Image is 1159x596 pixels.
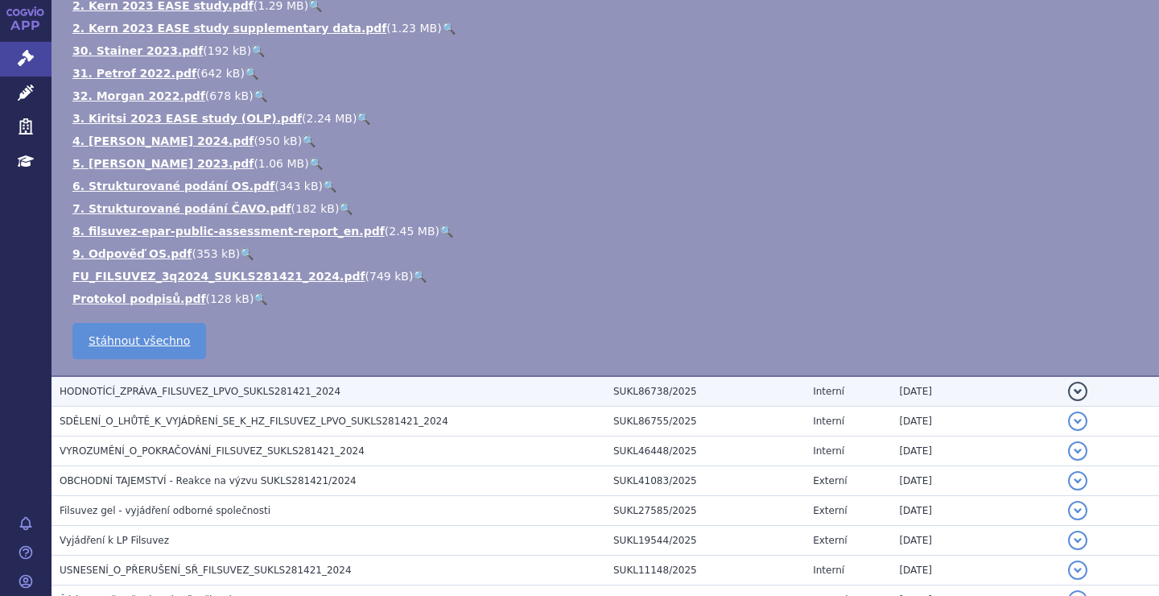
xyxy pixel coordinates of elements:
td: SUKL19544/2025 [605,526,805,556]
li: ( ) [72,201,1143,217]
a: 🔍 [357,112,370,125]
a: FU_FILSUVEZ_3q2024_SUKLS281421_2024.pdf [72,270,365,283]
a: 🔍 [254,89,267,102]
td: SUKL11148/2025 [605,556,805,586]
span: Externí [813,535,847,546]
span: 353 kB [196,247,236,260]
span: HODNOTÍCÍ_ZPRÁVA_FILSUVEZ_LPVO_SUKLS281421_2024 [60,386,340,397]
a: 3. Kiritsi 2023 EASE study (OLP).pdf [72,112,302,125]
a: Stáhnout všechno [72,323,206,359]
li: ( ) [72,246,1143,262]
button: detail [1068,561,1087,580]
td: SUKL27585/2025 [605,496,805,526]
a: 30. Stainer 2023.pdf [72,44,203,57]
span: Interní [813,565,844,576]
li: ( ) [72,20,1143,36]
button: detail [1068,471,1087,490]
a: 🔍 [302,135,316,147]
button: detail [1068,412,1087,431]
a: 2. Kern 2023 EASE study supplementary data.pdf [72,22,386,35]
span: Filsuvez gel - vyjádření odborné společnosti [60,505,270,516]
a: 🔍 [254,292,267,305]
button: detail [1068,441,1087,461]
td: [DATE] [891,496,1060,526]
li: ( ) [72,65,1143,81]
td: SUKL86738/2025 [605,376,805,407]
a: 8. filsuvez-epar-public-assessment-report_en.pdf [72,225,385,238]
a: 🔍 [339,202,353,215]
span: Externí [813,475,847,486]
a: 31. Petrof 2022.pdf [72,67,196,80]
li: ( ) [72,223,1143,239]
span: 1.06 MB [258,157,304,170]
span: 182 kB [295,202,335,215]
td: [DATE] [891,437,1060,466]
span: Interní [813,445,844,457]
span: 128 kB [210,292,250,305]
a: 32. Morgan 2022.pdf [72,89,205,102]
li: ( ) [72,133,1143,149]
li: ( ) [72,268,1143,284]
td: SUKL86755/2025 [605,407,805,437]
a: 🔍 [240,247,254,260]
li: ( ) [72,291,1143,307]
span: SDĚLENÍ_O_LHŮTĚ_K_VYJÁDŘENÍ_SE_K_HZ_FILSUVEZ_LPVO_SUKLS281421_2024 [60,416,448,427]
a: 🔍 [439,225,453,238]
span: 642 kB [201,67,241,80]
span: 192 kB [208,44,247,57]
li: ( ) [72,178,1143,194]
a: 🔍 [309,157,323,170]
span: 678 kB [209,89,249,102]
li: ( ) [72,110,1143,126]
td: [DATE] [891,376,1060,407]
a: 7. Strukturované podání ČAVO.pdf [72,202,291,215]
a: 🔍 [323,180,336,192]
span: 2.45 MB [389,225,435,238]
li: ( ) [72,155,1143,172]
a: 🔍 [413,270,427,283]
span: 749 kB [369,270,409,283]
a: 6. Strukturované podání OS.pdf [72,180,274,192]
td: [DATE] [891,556,1060,586]
span: VYROZUMĚNÍ_O_POKRAČOVÁNÍ_FILSUVEZ_SUKLS281421_2024 [60,445,365,457]
span: 1.23 MB [391,22,437,35]
span: Interní [813,416,844,427]
span: USNESENÍ_O_PŘERUŠENÍ_SŘ_FILSUVEZ_SUKLS281421_2024 [60,565,352,576]
span: 950 kB [258,135,298,147]
button: detail [1068,531,1087,550]
a: 🔍 [251,44,265,57]
td: [DATE] [891,466,1060,496]
td: [DATE] [891,407,1060,437]
span: Externí [813,505,847,516]
a: 5. [PERSON_NAME] 2023.pdf [72,157,254,170]
span: OBCHODNÍ TAJEMSTVÍ - Reakce na výzvu SUKLS281421/2024 [60,475,357,486]
a: Protokol podpisů.pdf [72,292,206,305]
a: 🔍 [245,67,258,80]
a: 9. Odpověď OS.pdf [72,247,192,260]
a: 4. [PERSON_NAME] 2024.pdf [72,135,254,147]
span: Vyjádření k LP Filsuvez [60,535,169,546]
li: ( ) [72,43,1143,59]
button: detail [1068,501,1087,520]
span: 2.24 MB [307,112,353,125]
li: ( ) [72,88,1143,104]
td: SUKL46448/2025 [605,437,805,466]
span: 343 kB [279,180,319,192]
td: SUKL41083/2025 [605,466,805,496]
td: [DATE] [891,526,1060,556]
button: detail [1068,382,1087,401]
span: Interní [813,386,844,397]
a: 🔍 [442,22,456,35]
